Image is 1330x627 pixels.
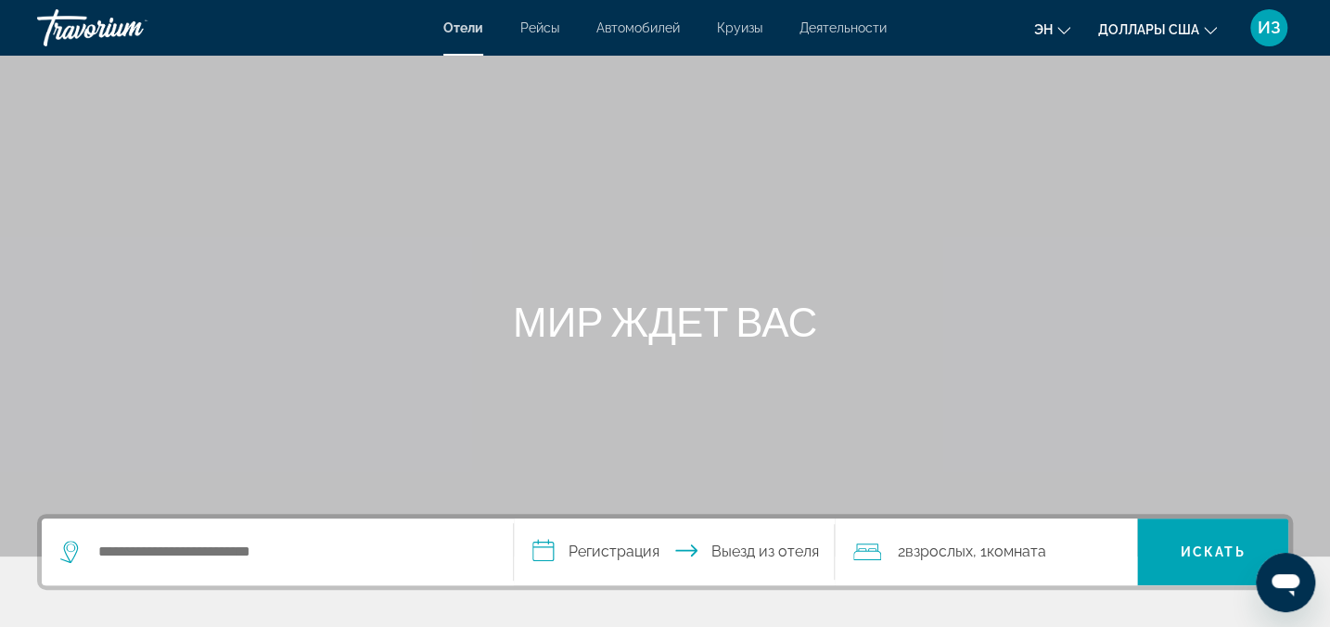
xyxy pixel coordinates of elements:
[1034,22,1053,37] span: эн
[520,20,559,35] a: Рейсы
[96,538,485,566] input: Поиск направления от отеля
[443,20,483,35] a: Отели
[987,543,1046,560] span: Комната
[1258,19,1281,37] span: ИЗ
[1245,8,1293,47] button: Пользовательское меню
[1256,553,1315,612] iframe: Кнопка запуска окна обмена сообщениями
[1137,518,1288,585] button: Искать
[973,543,987,560] font: , 1
[1098,22,1199,37] span: Доллары США
[42,518,1288,585] div: Виджет поиска
[1181,544,1246,559] span: Искать
[898,543,905,560] font: 2
[717,20,762,35] a: Круизы
[514,518,835,585] button: Выберите дату заезда и выезда
[905,543,973,560] span: Взрослых
[596,20,680,35] a: Автомобилей
[317,297,1013,345] h1: МИР ЖДЕТ ВАС
[1098,16,1217,43] button: Изменить валюту
[799,20,887,35] a: Деятельности
[1034,16,1070,43] button: Изменение языка
[37,4,223,52] a: Травориум
[835,518,1137,585] button: Путешественники: 2 взрослых, 0 детей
